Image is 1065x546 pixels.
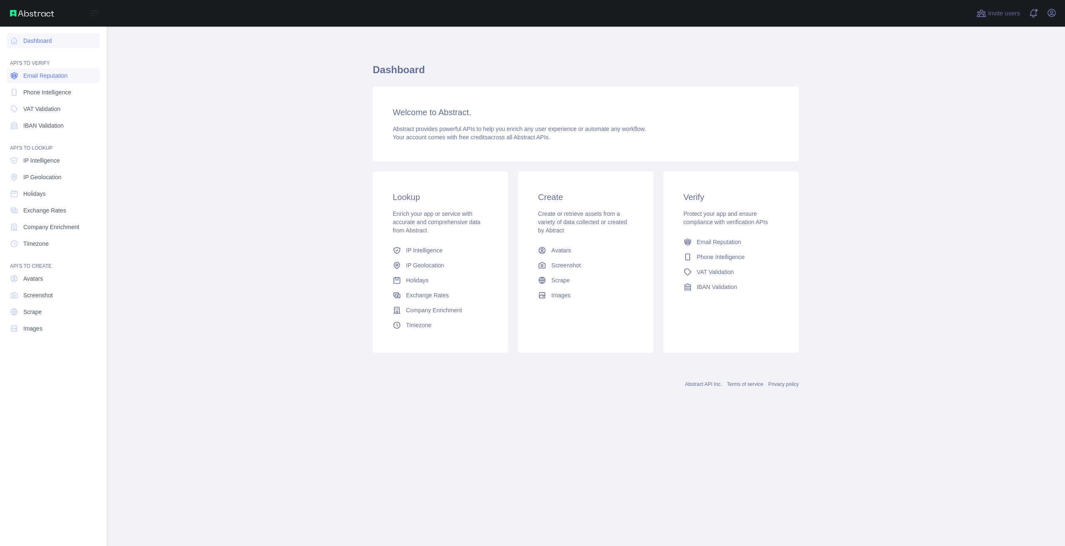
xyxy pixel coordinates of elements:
a: Images [7,321,100,336]
div: API'S TO CREATE [7,253,100,269]
h3: Welcome to Abstract. [393,106,779,118]
div: API'S TO LOOKUP [7,135,100,151]
a: IBAN Validation [680,279,782,294]
span: IP Intelligence [406,246,443,254]
span: IBAN Validation [697,283,737,291]
a: Email Reputation [680,235,782,250]
h3: Create [538,191,633,203]
span: Company Enrichment [406,306,462,314]
a: Holidays [389,273,491,288]
span: Holidays [406,276,428,284]
a: IP Intelligence [7,153,100,168]
a: Phone Intelligence [680,250,782,264]
span: Avatars [551,246,571,254]
span: Exchange Rates [23,206,66,215]
span: Protect your app and ensure compliance with verification APIs [684,210,768,225]
span: Enrich your app or service with accurate and comprehensive data from Abstract [393,210,480,234]
span: Images [551,291,570,299]
span: Create or retrieve assets from a variety of data collected or created by Abtract [538,210,627,234]
span: Scrape [551,276,570,284]
span: IP Intelligence [23,156,60,165]
a: Screenshot [7,288,100,303]
span: Invite users [988,9,1020,18]
span: free credits [459,134,488,141]
button: Invite users [975,7,1022,20]
a: Scrape [7,304,100,319]
a: Images [535,288,637,303]
a: Privacy policy [768,381,799,387]
a: Avatars [535,243,637,258]
img: Abstract API [10,10,54,17]
span: Exchange Rates [406,291,449,299]
a: Dashboard [7,33,100,48]
span: Holidays [23,190,46,198]
span: Your account comes with across all Abstract APIs. [393,134,550,141]
span: Screenshot [551,261,581,269]
a: IBAN Validation [7,118,100,133]
a: VAT Validation [7,101,100,116]
h3: Lookup [393,191,488,203]
span: Phone Intelligence [697,253,745,261]
span: Abstract provides powerful APIs to help you enrich any user experience or automate any workflow. [393,126,646,132]
span: Phone Intelligence [23,88,71,96]
a: Screenshot [535,258,637,273]
div: API'S TO VERIFY [7,50,100,67]
span: Screenshot [23,291,53,299]
a: Avatars [7,271,100,286]
a: Timezone [389,318,491,333]
a: Phone Intelligence [7,85,100,100]
a: Exchange Rates [389,288,491,303]
span: IP Geolocation [406,261,444,269]
span: Email Reputation [697,238,741,246]
span: VAT Validation [23,105,60,113]
a: Company Enrichment [389,303,491,318]
span: Timezone [23,240,49,248]
span: Company Enrichment [23,223,79,231]
a: IP Geolocation [389,258,491,273]
a: Company Enrichment [7,220,100,235]
span: IBAN Validation [23,121,64,130]
a: IP Geolocation [7,170,100,185]
a: Holidays [7,186,100,201]
a: Timezone [7,236,100,251]
span: Email Reputation [23,72,68,80]
a: Abstract API Inc. [685,381,722,387]
span: VAT Validation [697,268,734,276]
a: Scrape [535,273,637,288]
a: Email Reputation [7,68,100,83]
span: Scrape [23,308,42,316]
span: IP Geolocation [23,173,62,181]
span: Images [23,324,42,333]
h3: Verify [684,191,779,203]
span: Avatars [23,274,43,283]
a: IP Intelligence [389,243,491,258]
a: VAT Validation [680,264,782,279]
a: Terms of service [727,381,763,387]
h1: Dashboard [373,63,799,83]
span: Timezone [406,321,431,329]
a: Exchange Rates [7,203,100,218]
